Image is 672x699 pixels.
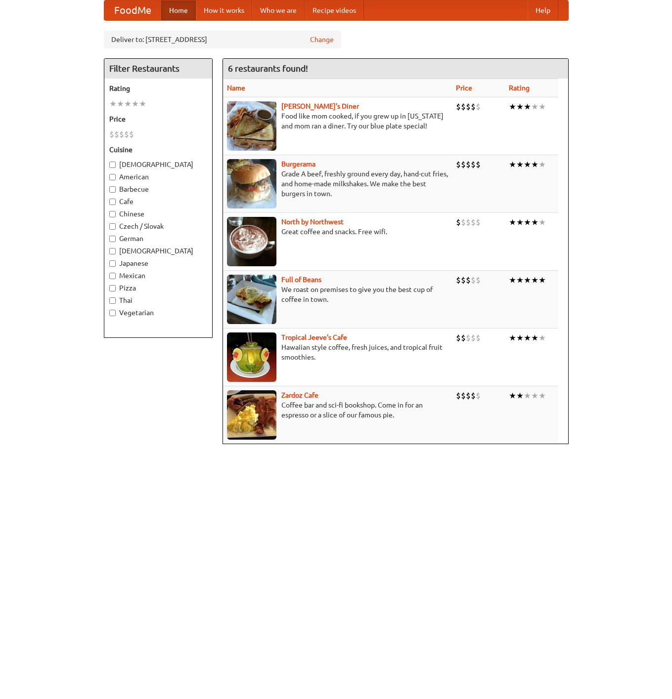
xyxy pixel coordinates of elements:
[524,217,531,228] li: ★
[124,129,129,140] li: $
[461,101,466,112] li: $
[456,332,461,343] li: $
[456,217,461,228] li: $
[509,217,516,228] li: ★
[109,172,207,182] label: American
[139,98,146,109] li: ★
[516,101,524,112] li: ★
[471,275,476,286] li: $
[509,101,516,112] li: ★
[109,145,207,155] h5: Cuisine
[227,84,245,92] a: Name
[109,258,207,268] label: Japanese
[466,275,471,286] li: $
[132,98,139,109] li: ★
[114,129,119,140] li: $
[117,98,124,109] li: ★
[109,283,207,293] label: Pizza
[528,0,558,20] a: Help
[109,174,116,180] input: American
[227,217,276,266] img: north.jpg
[109,98,117,109] li: ★
[466,390,471,401] li: $
[281,391,318,399] a: Zardoz Cafe
[227,390,276,440] img: zardoz.jpg
[161,0,196,20] a: Home
[538,275,546,286] li: ★
[129,129,134,140] li: $
[466,159,471,170] li: $
[524,332,531,343] li: ★
[524,159,531,170] li: ★
[109,223,116,230] input: Czech / Slovak
[466,101,471,112] li: $
[531,159,538,170] li: ★
[104,0,161,20] a: FoodMe
[109,114,207,124] h5: Price
[461,390,466,401] li: $
[109,234,207,244] label: German
[109,129,114,140] li: $
[461,275,466,286] li: $
[524,101,531,112] li: ★
[305,0,364,20] a: Recipe videos
[109,162,116,168] input: [DEMOGRAPHIC_DATA]
[109,260,116,267] input: Japanese
[516,275,524,286] li: ★
[227,101,276,151] img: sallys.jpg
[227,342,448,362] p: Hawaiian style coffee, fresh juices, and tropical fruit smoothies.
[109,199,116,205] input: Cafe
[310,35,334,44] a: Change
[476,217,481,228] li: $
[531,390,538,401] li: ★
[227,400,448,420] p: Coffee bar and sci-fi bookshop. Come in for an espresso or a slice of our famous pie.
[461,159,466,170] li: $
[456,275,461,286] li: $
[104,59,212,79] h4: Filter Restaurants
[281,218,344,226] a: North by Northwest
[538,332,546,343] li: ★
[227,111,448,131] p: Food like mom cooked, if you grew up in [US_STATE] and mom ran a diner. Try our blue plate special!
[227,275,276,324] img: beans.jpg
[124,98,132,109] li: ★
[109,197,207,206] label: Cafe
[196,0,252,20] a: How it works
[538,159,546,170] li: ★
[524,390,531,401] li: ★
[524,275,531,286] li: ★
[109,285,116,291] input: Pizza
[109,184,207,194] label: Barbecue
[281,160,315,168] b: Burgerama
[109,209,207,219] label: Chinese
[227,159,276,208] img: burgerama.jpg
[109,221,207,231] label: Czech / Slovak
[109,246,207,256] label: [DEMOGRAPHIC_DATA]
[516,390,524,401] li: ★
[456,390,461,401] li: $
[531,332,538,343] li: ★
[281,102,359,110] b: [PERSON_NAME]'s Diner
[509,275,516,286] li: ★
[252,0,305,20] a: Who we are
[476,332,481,343] li: $
[538,101,546,112] li: ★
[227,227,448,237] p: Great coffee and snacks. Free wifi.
[109,160,207,169] label: [DEMOGRAPHIC_DATA]
[466,217,471,228] li: $
[516,217,524,228] li: ★
[471,390,476,401] li: $
[471,332,476,343] li: $
[281,276,321,284] a: Full of Beans
[509,390,516,401] li: ★
[476,159,481,170] li: $
[471,159,476,170] li: $
[281,333,347,341] a: Tropical Jeeve's Cafe
[227,332,276,382] img: jeeves.jpg
[109,248,116,254] input: [DEMOGRAPHIC_DATA]
[109,236,116,242] input: German
[109,273,116,279] input: Mexican
[109,295,207,305] label: Thai
[227,169,448,199] p: Grade A beef, freshly ground every day, hand-cut fries, and home-made milkshakes. We make the bes...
